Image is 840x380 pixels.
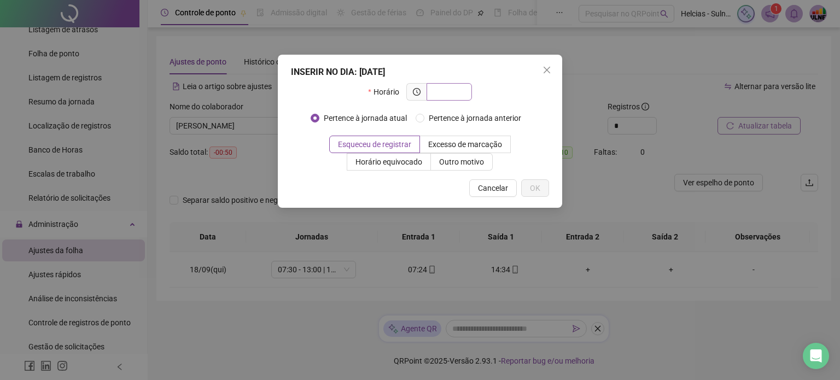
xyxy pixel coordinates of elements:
[478,182,508,194] span: Cancelar
[291,66,549,79] div: INSERIR NO DIA : [DATE]
[368,83,406,101] label: Horário
[319,112,411,124] span: Pertence à jornada atual
[338,140,411,149] span: Esqueceu de registrar
[803,343,829,369] div: Open Intercom Messenger
[428,140,502,149] span: Excesso de marcação
[521,179,549,197] button: OK
[469,179,517,197] button: Cancelar
[538,61,556,79] button: Close
[542,66,551,74] span: close
[355,157,422,166] span: Horário equivocado
[413,88,421,96] span: clock-circle
[439,157,484,166] span: Outro motivo
[424,112,526,124] span: Pertence à jornada anterior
